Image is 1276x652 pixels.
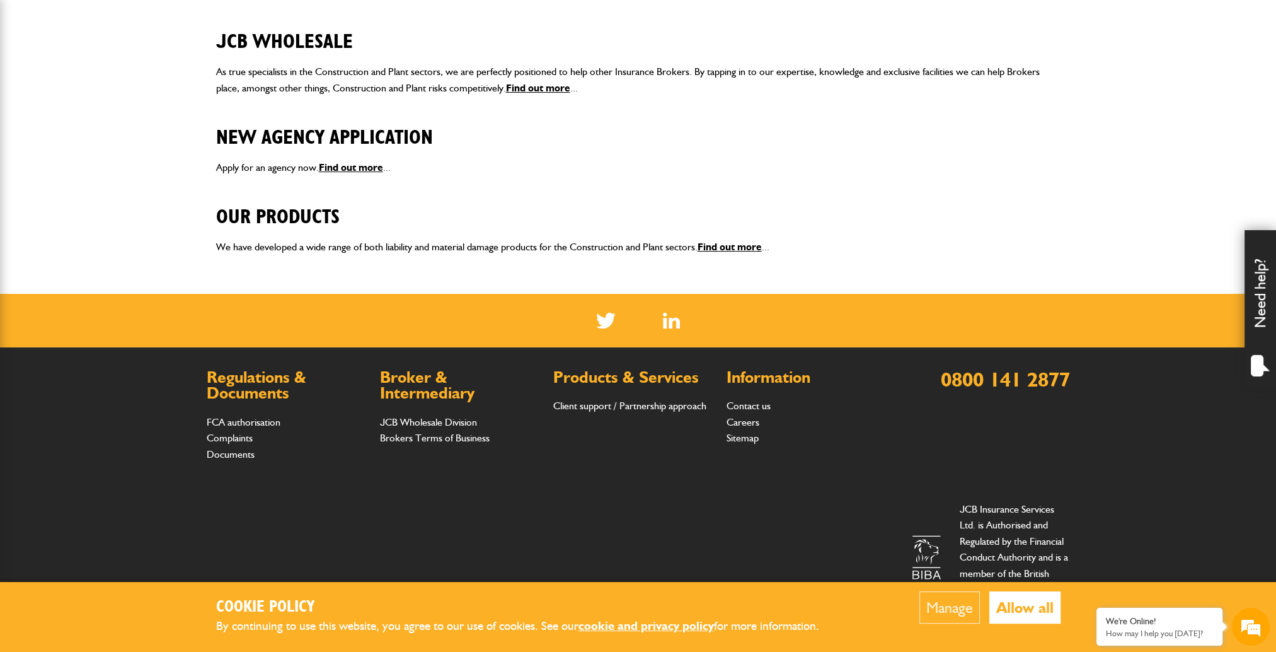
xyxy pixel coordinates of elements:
[663,313,680,329] a: LinkedIn
[960,501,1070,614] p: JCB Insurance Services Ltd. is Authorised and Regulated by the Financial Conduct Authority and is...
[216,64,1060,96] p: As true specialists in the Construction and Plant sectors, we are perfectly positioned to help ot...
[553,370,714,386] h2: Products & Services
[216,617,840,636] p: By continuing to use this website, you agree to our use of cookies. See our for more information.
[216,186,1060,229] h2: Our Products
[216,598,840,617] h2: Cookie Policy
[319,161,383,173] a: Find out more
[596,313,616,329] img: Twitter
[989,591,1060,624] button: Allow all
[727,432,759,444] a: Sitemap
[1106,629,1213,638] p: How may I help you today?
[727,400,771,412] a: Contact us
[216,160,1060,176] p: Apply for an agency now. ...
[698,241,762,253] a: Find out more
[727,416,759,428] a: Careers
[727,370,887,386] h2: Information
[1244,230,1276,388] div: Need help?
[216,107,1060,149] h2: New Agency Application
[380,416,477,428] a: JCB Wholesale Division
[919,591,980,624] button: Manage
[207,432,253,444] a: Complaints
[506,82,570,94] a: Find out more
[216,11,1060,54] h2: JCB Wholesale
[663,313,680,329] img: Linked In
[380,432,490,444] a: Brokers Terms of Business
[207,416,280,428] a: FCA authorisation
[207,370,367,402] h2: Regulations & Documents
[1106,616,1213,627] div: We're Online!
[941,367,1070,392] a: 0800 141 2877
[578,619,714,633] a: cookie and privacy policy
[380,370,541,402] h2: Broker & Intermediary
[553,400,706,412] a: Client support / Partnership approach
[216,239,1060,255] p: We have developed a wide range of both liability and material damage products for the Constructio...
[207,448,255,460] a: Documents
